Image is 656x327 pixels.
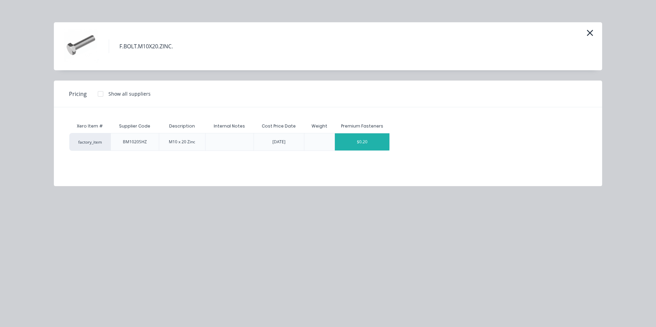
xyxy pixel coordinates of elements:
span: Pricing [69,90,87,98]
div: Show all suppliers [108,90,151,97]
div: Description [164,118,200,135]
div: M10 x 20 Zinc [169,139,195,145]
div: Internal Notes [208,118,250,135]
div: Xero Item # [69,119,110,133]
div: F.BOLT.M10X20.ZINC. [119,42,173,50]
div: [DATE] [272,139,285,145]
div: Supplier Code [114,118,156,135]
div: BM1020SHZ [123,139,147,145]
div: factory_item [69,133,110,151]
div: Weight [306,118,333,135]
div: Cost Price Date [256,118,301,135]
div: $0.20 [335,133,389,150]
img: F.BOLT.M10X20.ZINC. [64,29,98,63]
div: Premium Fasteners [341,123,383,129]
